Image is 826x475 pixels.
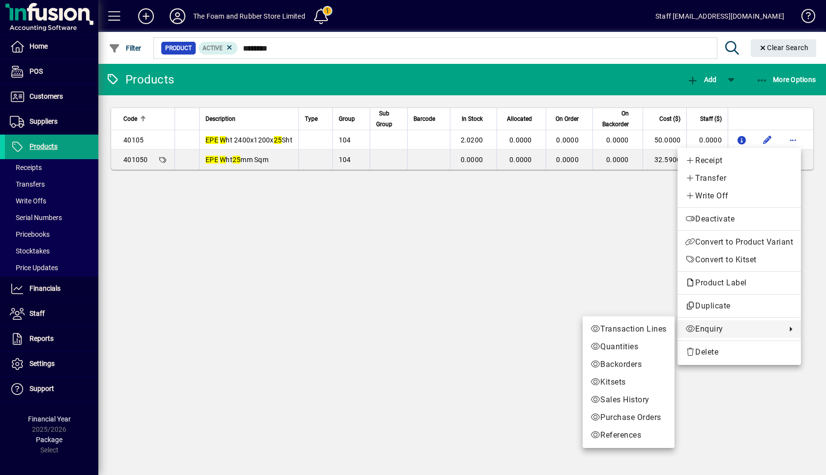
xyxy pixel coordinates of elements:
[685,155,793,167] span: Receipt
[685,346,793,358] span: Delete
[685,300,793,312] span: Duplicate
[685,323,781,335] span: Enquiry
[685,236,793,248] span: Convert to Product Variant
[678,210,801,228] button: Deactivate product
[685,254,793,266] span: Convert to Kitset
[685,190,793,202] span: Write Off
[685,172,793,184] span: Transfer
[685,278,752,287] span: Product Label
[685,213,793,225] span: Deactivate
